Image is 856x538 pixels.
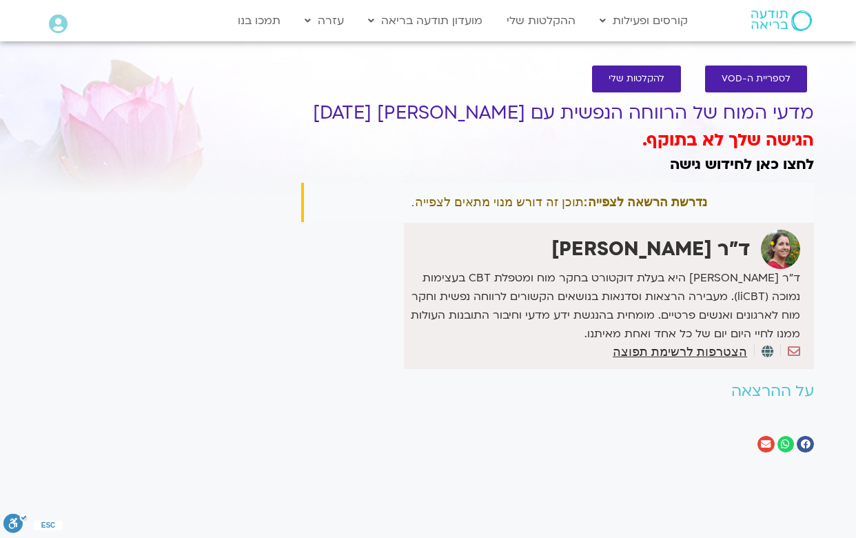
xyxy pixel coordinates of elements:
[551,236,751,262] strong: ד"ר [PERSON_NAME]
[613,346,747,358] a: הצטרפות לרשימת תפוצה
[705,66,807,92] a: לספריית ה-VOD
[298,8,351,34] a: עזרה
[609,74,664,84] span: להקלטות שלי
[231,8,287,34] a: תמכו בנו
[593,8,695,34] a: קורסים ופעילות
[670,155,814,175] a: לחצו כאן לחידוש גישה
[777,436,795,453] div: שיתוף ב whatsapp
[757,436,775,453] div: שיתוף ב email
[301,183,814,222] div: תוכן זה דורש מנוי מתאים לצפייה.
[301,129,814,152] h3: הגישה שלך לא בתוקף.
[751,10,812,31] img: תודעה בריאה
[361,8,489,34] a: מועדון תודעה בריאה
[761,230,800,269] img: ד"ר נועה אלבלדה
[407,269,800,343] p: ד״ר [PERSON_NAME] היא בעלת דוקטורט בחקר מוח ומטפלת CBT בעצימות נמוכה (liCBT). מעבירה הרצאות וסדנא...
[301,383,814,400] h2: על ההרצאה
[592,66,681,92] a: להקלטות שלי
[301,103,814,123] h1: מדעי המוח של הרווחה הנפשית עם [PERSON_NAME] [DATE]
[722,74,791,84] span: לספריית ה-VOD
[584,195,707,209] strong: נדרשת הרשאה לצפייה:
[500,8,582,34] a: ההקלטות שלי
[797,436,814,453] div: שיתוף ב facebook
